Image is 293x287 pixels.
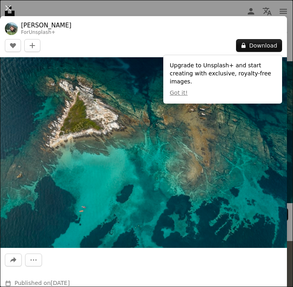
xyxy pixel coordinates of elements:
button: Add to Collection [24,39,40,52]
button: Like [5,39,21,52]
a: Unsplash+ [29,29,55,35]
div: For [21,29,72,36]
button: More Actions [25,254,42,266]
a: [PERSON_NAME] [21,21,72,29]
img: Go to Daniel Mirlea's profile [5,22,18,35]
div: Upgrade to Unsplash+ and start creating with exclusive, royalty-free images. [163,55,282,104]
button: Share this image [5,254,22,266]
time: November 28, 2023 at 2:40:12 PM GMT+1 [51,280,70,286]
button: Download [236,39,282,52]
button: Got it! [170,89,188,97]
span: Published on [15,280,70,286]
